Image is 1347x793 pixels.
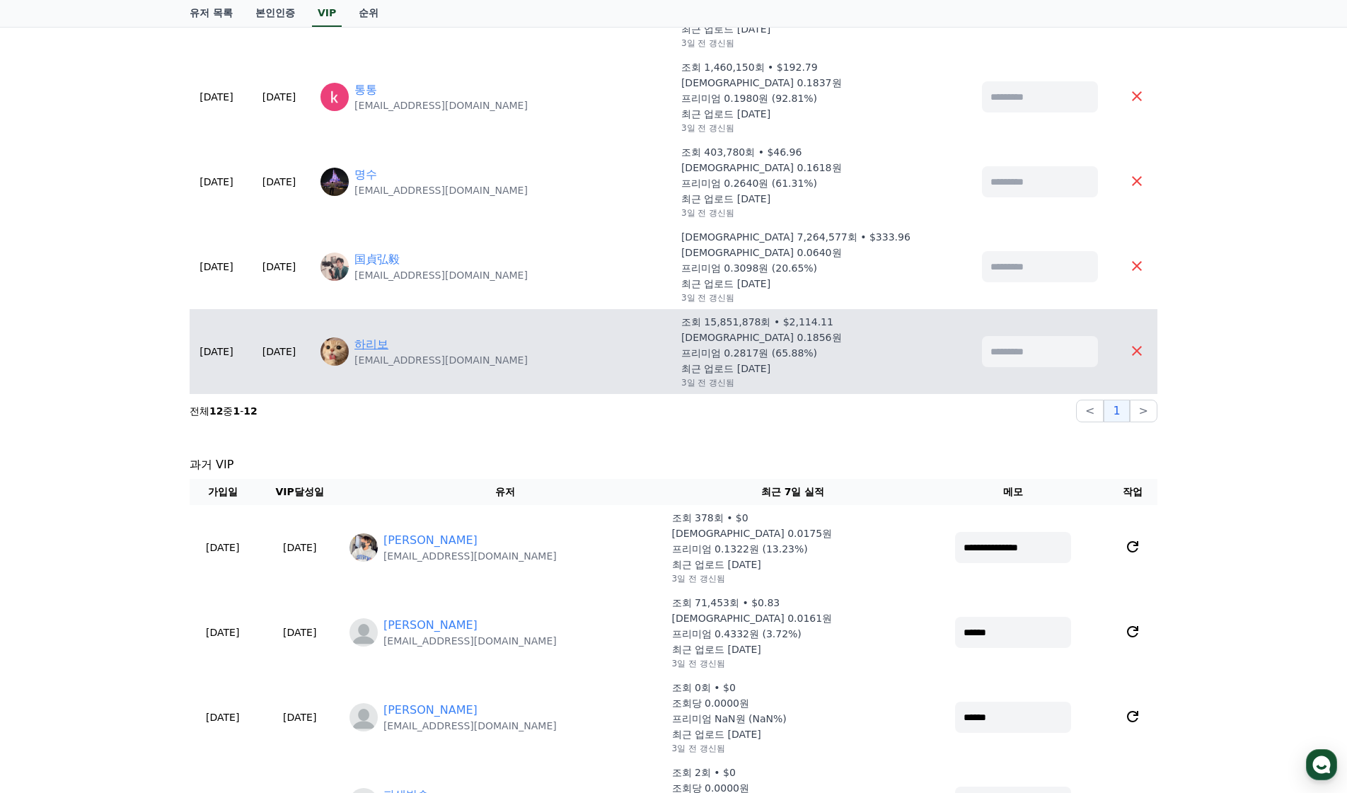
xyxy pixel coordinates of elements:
td: [DATE] [243,309,315,394]
p: 3일 전 갱신됨 [681,292,734,303]
strong: 12 [209,405,223,417]
p: [EMAIL_ADDRESS][DOMAIN_NAME] [354,183,528,197]
p: [DEMOGRAPHIC_DATA] 0.0640원 [681,245,842,260]
button: 1 [1104,400,1129,422]
p: 최근 업로드 [DATE] [681,277,770,291]
a: [PERSON_NAME] [383,532,478,549]
p: 최근 업로드 [DATE] [681,22,770,36]
a: [PERSON_NAME] [383,702,478,719]
td: [DATE] [243,54,315,139]
p: 과거 VIP [190,456,1157,473]
a: [PERSON_NAME] [383,617,478,634]
p: 최근 업로드 [DATE] [672,642,761,656]
a: 대화 [451,753,897,789]
p: [EMAIL_ADDRESS][DOMAIN_NAME] [354,98,528,112]
p: [DEMOGRAPHIC_DATA] 0.1837원 [681,76,842,90]
p: 프리미엄 0.3098원 (20.65%) [681,261,817,275]
p: [DEMOGRAPHIC_DATA] 7,264,577회 • $333.96 [681,230,910,244]
th: 가입일 [190,479,255,505]
td: [DATE] [190,590,255,675]
a: 명수 [354,166,377,183]
p: [EMAIL_ADDRESS][DOMAIN_NAME] [354,353,528,367]
img: https://lh3.googleusercontent.com/a/ACg8ocIeB3fKyY6fN0GaUax-T_VWnRXXm1oBEaEwHbwvSvAQlCHff8Lg=s96-c [320,253,349,281]
p: [DEMOGRAPHIC_DATA] 0.1618원 [681,161,842,175]
td: [DATE] [190,309,243,394]
td: [DATE] [190,505,255,590]
button: > [1130,400,1157,422]
p: 최근 업로드 [DATE] [681,192,770,206]
p: 3일 전 갱신됨 [681,207,734,219]
img: https://lh3.googleusercontent.com/a/ACg8ocIBnWwqV0eXG_KuFoolGCfr3AxDWXc-3Vl4NaZtHcYys-323Q=s96-c [320,83,349,111]
p: 조회 378회 • $0 [672,511,748,525]
p: 조회당 0.0000원 [672,696,749,710]
img: profile_blank.webp [349,618,378,647]
p: [DEMOGRAPHIC_DATA] 0.1856원 [681,330,842,345]
p: 3일 전 갱신됨 [681,377,734,388]
p: 3일 전 갱신됨 [672,573,725,584]
p: 프리미엄 0.4332원 (3.72%) [672,627,802,641]
a: 홈 [4,753,451,789]
td: [DATE] [255,505,343,590]
a: 설정 [896,753,1343,789]
p: [EMAIL_ADDRESS][DOMAIN_NAME] [383,634,557,648]
p: 프리미엄 0.2817원 (65.88%) [681,346,817,360]
p: [EMAIL_ADDRESS][DOMAIN_NAME] [383,549,557,563]
td: [DATE] [243,224,315,309]
span: 대화 [664,775,683,787]
th: 유저 [344,479,666,505]
p: [DEMOGRAPHIC_DATA] 0.0161원 [672,611,833,625]
p: 프리미엄 0.1980원 (92.81%) [681,91,817,105]
p: 프리미엄 0.2640원 (61.31%) [681,176,817,190]
strong: 1 [233,405,240,417]
td: [DATE] [255,675,343,760]
span: 설정 [1111,775,1129,787]
strong: 12 [243,405,257,417]
th: 메모 [920,479,1108,505]
td: [DATE] [190,675,255,760]
img: https://lh3.googleusercontent.com/a/ACg8ocLOmR619qD5XjEFh2fKLs4Q84ZWuCVfCizvQOTI-vw1qp5kxHyZ=s96-c [320,337,349,366]
p: 조회 2회 • $0 [672,765,736,780]
a: 통통 [354,81,377,98]
p: [EMAIL_ADDRESS][DOMAIN_NAME] [354,268,528,282]
span: 홈 [223,775,232,787]
p: 프리미엄 0.1322원 (13.23%) [672,542,808,556]
img: profile_blank.webp [349,703,378,731]
p: 3일 전 갱신됨 [672,743,725,754]
p: 전체 중 - [190,404,258,418]
button: < [1076,400,1104,422]
p: 3일 전 갱신됨 [681,37,734,49]
td: [DATE] [243,139,315,224]
td: [DATE] [255,590,343,675]
p: 3일 전 갱신됨 [681,122,734,134]
p: 조회 71,453회 • $0.83 [672,596,780,610]
img: https://lh3.googleusercontent.com/a/ACg8ocKhW7DOSSxXEahyzMVGynu3e6j2-ZuN91Drsi2gr1YUW94qyoz8=s96-c [349,533,378,562]
p: 프리미엄 NaN원 (NaN%) [672,712,787,726]
img: http://k.kakaocdn.net/dn/b4uBtL/btsLNw5KgVN/QKZ7aqMfEl2ddIglP1J1kk/img_640x640.jpg [320,168,349,196]
th: VIP달성일 [255,479,343,505]
th: 작업 [1107,479,1157,505]
p: 최근 업로드 [DATE] [681,361,770,376]
p: 조회 1,460,150회 • $192.79 [681,60,818,74]
p: [DEMOGRAPHIC_DATA] 0.0175원 [672,526,833,540]
p: 최근 업로드 [DATE] [672,557,761,572]
p: [EMAIL_ADDRESS][DOMAIN_NAME] [383,719,557,733]
td: [DATE] [190,139,243,224]
a: 하리보 [354,336,388,353]
p: 3일 전 갱신됨 [672,658,725,669]
p: 최근 업로드 [DATE] [672,727,761,741]
td: [DATE] [190,54,243,139]
td: [DATE] [190,224,243,309]
p: 조회 403,780회 • $46.96 [681,145,802,159]
p: 조회 15,851,878회 • $2,114.11 [681,315,833,329]
th: 최근 7일 실적 [666,479,920,505]
p: 최근 업로드 [DATE] [681,107,770,121]
a: 国貞弘毅 [354,251,400,268]
p: 조회 0회 • $0 [672,681,736,695]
